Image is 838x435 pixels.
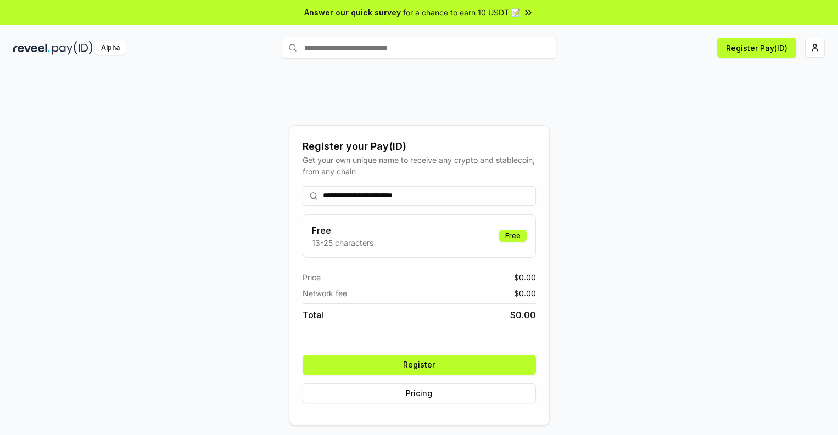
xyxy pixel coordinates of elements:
[514,272,536,283] span: $ 0.00
[403,7,521,18] span: for a chance to earn 10 USDT 📝
[514,287,536,299] span: $ 0.00
[303,139,536,154] div: Register your Pay(ID)
[52,41,93,55] img: pay_id
[303,287,347,299] span: Network fee
[510,308,536,321] span: $ 0.00
[303,383,536,403] button: Pricing
[312,224,373,237] h3: Free
[13,41,50,55] img: reveel_dark
[303,272,321,283] span: Price
[303,308,323,321] span: Total
[499,230,527,242] div: Free
[303,154,536,177] div: Get your own unique name to receive any crypto and stablecoin, from any chain
[303,355,536,375] button: Register
[304,7,401,18] span: Answer our quick survey
[312,237,373,248] p: 13-25 characters
[717,38,796,58] button: Register Pay(ID)
[95,41,126,55] div: Alpha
